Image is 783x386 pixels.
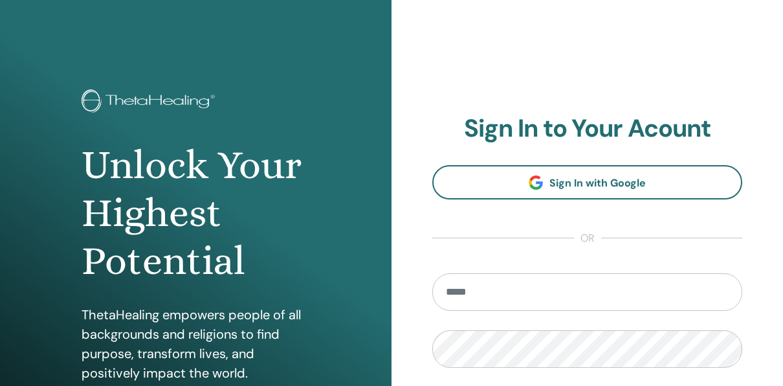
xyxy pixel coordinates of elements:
[432,114,742,144] h2: Sign In to Your Acount
[432,165,742,199] a: Sign In with Google
[82,141,310,286] h1: Unlock Your Highest Potential
[549,176,646,190] span: Sign In with Google
[82,305,310,383] p: ThetaHealing empowers people of all backgrounds and religions to find purpose, transform lives, a...
[574,231,601,246] span: or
